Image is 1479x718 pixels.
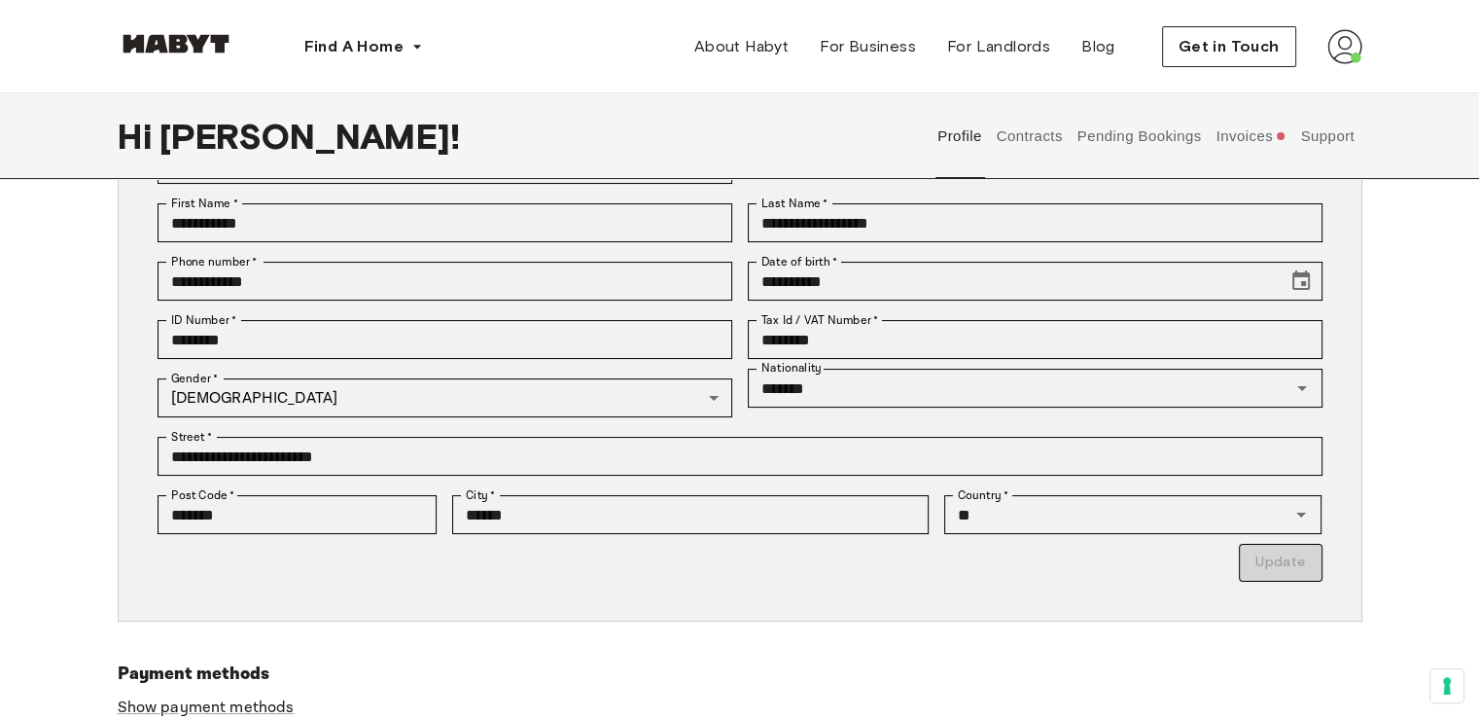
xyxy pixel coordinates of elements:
label: Tax Id / VAT Number [761,311,878,329]
label: Gender [171,370,218,387]
span: About Habyt [694,35,789,58]
button: Choose date, selected date is Jun 30, 1998 [1282,262,1321,301]
label: Post Code [171,486,235,504]
a: For Landlords [932,27,1066,66]
div: user profile tabs [931,93,1362,179]
button: Open [1287,501,1315,528]
span: Blog [1081,35,1115,58]
label: Phone number [171,253,258,270]
button: Your consent preferences for tracking technologies [1430,669,1463,702]
span: [PERSON_NAME] ! [159,116,460,157]
h6: Payment methods [118,661,1362,688]
div: [DEMOGRAPHIC_DATA] [158,378,732,417]
label: ID Number [171,311,236,329]
span: Get in Touch [1179,35,1280,58]
a: About Habyt [679,27,804,66]
button: Pending Bookings [1074,93,1204,179]
a: For Business [804,27,932,66]
button: Profile [935,93,985,179]
button: Support [1298,93,1357,179]
label: City [466,486,496,504]
button: Open [1288,375,1316,402]
label: First Name [171,195,238,212]
label: Nationality [761,360,822,377]
button: Contracts [994,93,1065,179]
button: Get in Touch [1162,26,1296,67]
label: Date of birth [761,253,837,270]
span: Hi [118,116,159,157]
a: Blog [1066,27,1131,66]
span: Find A Home [304,35,404,58]
button: Find A Home [289,27,439,66]
label: Street [171,428,212,446]
span: For Landlords [947,35,1050,58]
img: avatar [1327,29,1362,64]
label: Country [958,486,1008,504]
span: For Business [820,35,916,58]
label: Last Name [761,195,828,212]
a: Show payment methods [118,698,295,718]
button: Invoices [1214,93,1288,179]
img: Habyt [118,34,234,54]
